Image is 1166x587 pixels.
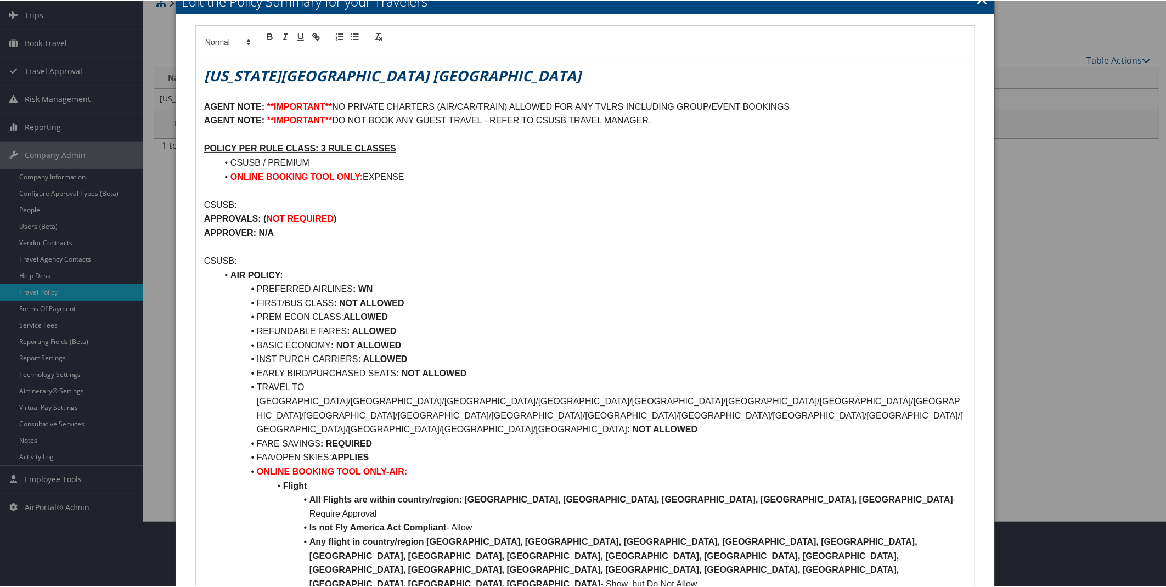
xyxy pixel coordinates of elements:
[204,101,264,110] strong: AGENT NOTE:
[204,197,966,211] p: CSUSB:
[257,466,407,475] strong: ONLINE BOOKING TOOL ONLY-AIR:
[230,269,283,279] strong: AIR POLICY:
[353,283,373,292] strong: : WN
[283,480,307,489] strong: Flight
[217,492,966,520] li: - Require Approval
[263,213,266,222] strong: (
[217,295,966,309] li: FIRST/BUS CLASS
[217,323,966,337] li: REFUNDABLE FARES
[217,520,966,534] li: - Allow
[217,365,966,380] li: EARLY BIRD/PURCHASED SEATS
[217,351,966,365] li: INST PURCH CARRIERS
[320,438,372,447] strong: : REQUIRED
[217,309,966,323] li: PREM ECON CLASS:
[334,213,336,222] strong: )
[396,368,466,377] strong: : NOT ALLOWED
[204,65,581,84] em: [US_STATE][GEOGRAPHIC_DATA] [GEOGRAPHIC_DATA]
[334,297,336,307] strong: :
[347,325,396,335] strong: : ALLOWED
[266,213,334,222] strong: NOT REQUIRED
[217,337,966,352] li: BASIC ECONOMY
[358,353,408,363] strong: : ALLOWED
[217,449,966,464] li: FAA/OPEN SKIES:
[627,424,697,433] strong: : NOT ALLOWED
[331,340,401,349] strong: : NOT ALLOWED
[309,522,447,531] strong: Is not Fly America Act Compliant
[217,281,966,295] li: PREFERRED AIRLINES
[204,253,966,267] p: CSUSB:
[204,115,264,124] strong: AGENT NOTE:
[204,112,966,127] p: DO NOT BOOK ANY GUEST TRAVEL - REFER TO CSUSB TRAVEL MANAGER.
[309,494,953,503] strong: All Flights are within country/region: [GEOGRAPHIC_DATA], [GEOGRAPHIC_DATA], [GEOGRAPHIC_DATA], [...
[204,213,261,222] strong: APPROVALS:
[331,451,369,461] strong: APPLIES
[204,227,274,236] strong: APPROVER: N/A
[204,99,966,113] p: NO PRIVATE CHARTERS (AIR/CAR/TRAIN) ALLOWED FOR ANY TVLRS INCLUDING GROUP/EVENT BOOKINGS
[343,311,388,320] strong: ALLOWED
[217,155,966,169] li: CSUSB / PREMIUM
[217,379,966,435] li: TRAVEL TO [GEOGRAPHIC_DATA]/[GEOGRAPHIC_DATA]/[GEOGRAPHIC_DATA]/[GEOGRAPHIC_DATA]/[GEOGRAPHIC_DAT...
[339,297,404,307] strong: NOT ALLOWED
[217,436,966,450] li: FARE SAVINGS
[204,143,396,152] u: POLICY PER RULE CLASS: 3 RULE CLASSES
[217,169,966,183] li: EXPENSE
[230,171,363,180] strong: ONLINE BOOKING TOOL ONLY:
